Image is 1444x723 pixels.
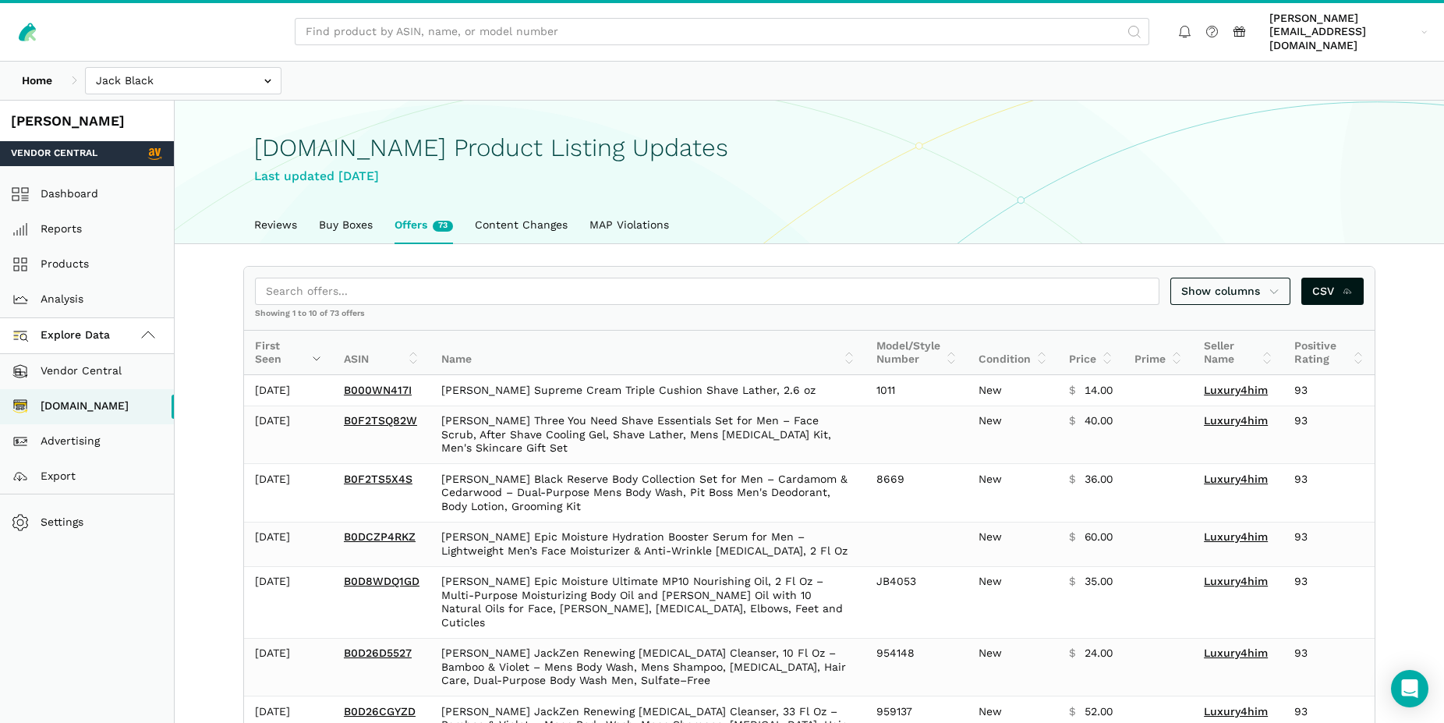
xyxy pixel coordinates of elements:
span: $ [1069,414,1075,428]
span: CSV [1312,283,1354,299]
td: [PERSON_NAME] Black Reserve Body Collection Set for Men – Cardamom & Cedarwood – Dual-Purpose Men... [430,464,865,523]
a: [PERSON_NAME][EMAIL_ADDRESS][DOMAIN_NAME] [1264,9,1433,55]
input: Find product by ASIN, name, or model number [295,18,1149,45]
td: New [968,522,1058,566]
div: Showing 1 to 10 of 73 offers [244,308,1375,330]
td: [PERSON_NAME] Epic Moisture Hydration Booster Serum for Men – Lightweight Men’s Face Moisturizer ... [430,522,865,566]
td: [DATE] [244,375,333,406]
a: B000WN417I [344,384,412,396]
td: 954148 [865,638,968,696]
td: 93 [1283,406,1375,464]
div: Last updated [DATE] [254,167,1364,186]
a: Buy Boxes [308,207,384,243]
span: New offers in the last week [433,221,453,232]
th: Positive Rating: activate to sort column ascending [1283,331,1375,375]
th: Prime: activate to sort column ascending [1124,331,1193,375]
input: Jack Black [85,67,281,94]
a: MAP Violations [579,207,680,243]
a: Luxury4him [1204,384,1268,396]
td: 93 [1283,566,1375,638]
span: $ [1069,647,1075,661]
a: B0F2TSQ82W [344,414,417,427]
td: 1011 [865,375,968,406]
td: 93 [1283,464,1375,523]
th: Condition: activate to sort column ascending [968,331,1058,375]
td: [PERSON_NAME] Three You Need Shave Essentials Set for Men – Face Scrub, After Shave Cooling Gel, ... [430,406,865,464]
td: [DATE] [244,522,333,566]
td: [DATE] [244,464,333,523]
a: B0D26D5527 [344,647,412,659]
th: ASIN: activate to sort column ascending [333,331,430,375]
a: Reviews [243,207,308,243]
td: [DATE] [244,638,333,696]
span: Show columns [1181,283,1279,299]
a: Luxury4him [1204,414,1268,427]
a: Offers73 [384,207,464,243]
span: $ [1069,384,1075,398]
span: $ [1069,705,1075,719]
a: CSV [1301,278,1364,305]
span: 40.00 [1085,414,1113,428]
a: Content Changes [464,207,579,243]
td: 93 [1283,638,1375,696]
td: New [968,375,1058,406]
td: [PERSON_NAME] JackZen Renewing [MEDICAL_DATA] Cleanser, 10 Fl Oz – Bamboo & Violet – Mens Body Wa... [430,638,865,696]
td: New [968,566,1058,638]
span: Vendor Central [11,147,97,161]
td: 8669 [865,464,968,523]
span: $ [1069,575,1075,589]
a: Luxury4him [1204,575,1268,587]
span: 35.00 [1085,575,1113,589]
th: Seller Name: activate to sort column ascending [1193,331,1283,375]
a: Luxury4him [1204,705,1268,718]
td: [PERSON_NAME] Supreme Cream Triple Cushion Shave Lather, 2.6 oz [430,375,865,406]
a: Luxury4him [1204,647,1268,659]
td: [DATE] [244,406,333,464]
td: [PERSON_NAME] Epic Moisture Ultimate MP10 Nourishing Oil, 2 Fl Oz – Multi-Purpose Moisturizing Bo... [430,566,865,638]
span: 14.00 [1085,384,1113,398]
a: B0D8WDQ1GD [344,575,419,587]
span: Explore Data [16,326,110,345]
span: $ [1069,530,1075,544]
span: [PERSON_NAME][EMAIL_ADDRESS][DOMAIN_NAME] [1269,12,1416,53]
th: Model/Style Number: activate to sort column ascending [865,331,968,375]
th: Price: activate to sort column ascending [1058,331,1124,375]
a: Home [11,67,63,94]
div: Open Intercom Messenger [1391,670,1428,707]
span: 60.00 [1085,530,1113,544]
a: B0F2TS5X4S [344,473,412,485]
td: 93 [1283,522,1375,566]
span: $ [1069,473,1075,487]
th: Name: activate to sort column ascending [430,331,866,375]
a: Luxury4him [1204,530,1268,543]
a: B0D26CGYZD [344,705,416,718]
input: Search offers... [255,278,1159,305]
td: [DATE] [244,566,333,638]
td: New [968,464,1058,523]
span: 36.00 [1085,473,1113,487]
th: First Seen: activate to sort column ascending [244,331,333,375]
a: Show columns [1170,278,1290,305]
td: JB4053 [865,566,968,638]
h1: [DOMAIN_NAME] Product Listing Updates [254,134,1364,161]
span: 52.00 [1085,705,1113,719]
div: [PERSON_NAME] [11,112,163,131]
a: B0DCZP4RKZ [344,530,416,543]
a: Luxury4him [1204,473,1268,485]
span: 24.00 [1085,647,1113,661]
td: 93 [1283,375,1375,406]
td: New [968,638,1058,696]
td: New [968,406,1058,464]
